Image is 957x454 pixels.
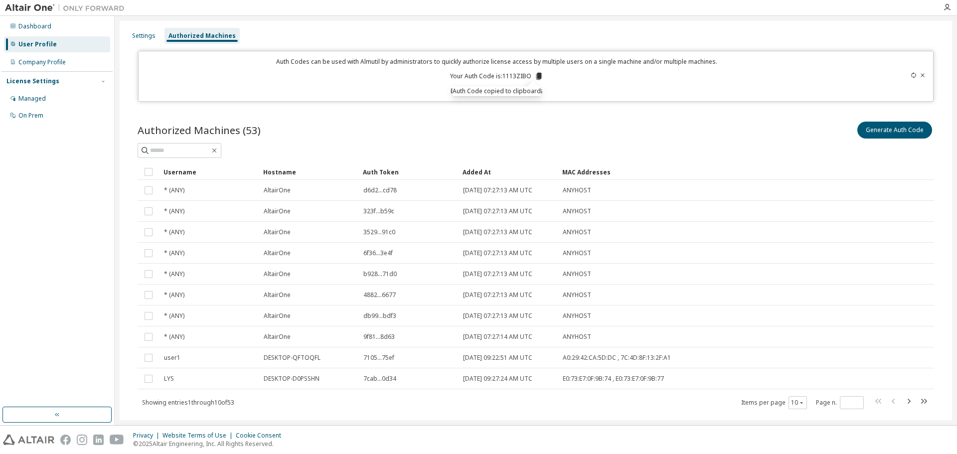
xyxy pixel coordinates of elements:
div: Cookie Consent [236,432,287,440]
div: Auth Token [363,164,455,180]
div: On Prem [18,112,43,120]
span: Items per page [741,396,807,409]
button: 10 [791,399,804,407]
span: [DATE] 07:27:13 AM UTC [463,270,532,278]
span: ANYHOST [563,186,591,194]
span: AltairOne [264,333,291,341]
span: AltairOne [264,312,291,320]
span: * (ANY) [164,207,184,215]
span: [DATE] 07:27:13 AM UTC [463,249,532,257]
span: [DATE] 09:22:51 AM UTC [463,354,532,362]
span: DESKTOP-QFTOQFL [264,354,320,362]
span: ANYHOST [563,270,591,278]
span: [DATE] 07:27:13 AM UTC [463,228,532,236]
img: altair_logo.svg [3,435,54,445]
img: facebook.svg [60,435,71,445]
div: Privacy [133,432,162,440]
div: Website Terms of Use [162,432,236,440]
span: ANYHOST [563,312,591,320]
span: [DATE] 07:27:13 AM UTC [463,291,532,299]
p: Auth Codes can be used with Almutil by administrators to quickly authorize license access by mult... [145,57,849,66]
span: 6f36...3e4f [363,249,393,257]
span: * (ANY) [164,333,184,341]
button: Generate Auth Code [857,122,932,139]
span: [DATE] 09:27:24 AM UTC [463,375,532,383]
span: Page n. [816,396,864,409]
div: Hostname [263,164,355,180]
span: * (ANY) [164,228,184,236]
span: 3529...91c0 [363,228,395,236]
span: 4882...6677 [363,291,396,299]
span: * (ANY) [164,312,184,320]
span: ANYHOST [563,333,591,341]
span: AltairOne [264,249,291,257]
p: © 2025 Altair Engineering, Inc. All Rights Reserved. [133,440,287,448]
div: License Settings [6,77,59,85]
div: Auth Code copied to clipboard [453,86,541,96]
div: Added At [463,164,554,180]
span: db99...bdf3 [363,312,396,320]
div: MAC Addresses [562,164,824,180]
span: AltairOne [264,186,291,194]
span: ANYHOST [563,249,591,257]
span: AltairOne [264,270,291,278]
span: * (ANY) [164,291,184,299]
span: ANYHOST [563,228,591,236]
span: * (ANY) [164,249,184,257]
div: Username [163,164,255,180]
img: linkedin.svg [93,435,104,445]
span: * (ANY) [164,186,184,194]
span: DESKTOP-D0PSSHN [264,375,319,383]
span: [DATE] 07:27:13 AM UTC [463,207,532,215]
span: Showing entries 1 through 10 of 53 [142,398,234,407]
span: AltairOne [264,291,291,299]
div: Settings [132,32,156,40]
p: Expires in 14 minutes, 56 seconds [145,87,849,95]
span: AltairOne [264,228,291,236]
span: Authorized Machines (53) [138,123,261,137]
span: ANYHOST [563,207,591,215]
span: [DATE] 07:27:13 AM UTC [463,186,532,194]
span: * (ANY) [164,270,184,278]
span: LYS [164,375,174,383]
span: 9f81...8d63 [363,333,395,341]
span: 323f...b59c [363,207,394,215]
img: Altair One [5,3,130,13]
span: A0:29:42:CA:5D:DC , 7C:4D:8F:13:2F:A1 [563,354,671,362]
div: User Profile [18,40,57,48]
span: E0:73:E7:0F:9B:74 , E0:73:E7:0F:9B:77 [563,375,664,383]
span: ANYHOST [563,291,591,299]
span: AltairOne [264,207,291,215]
img: instagram.svg [77,435,87,445]
span: [DATE] 07:27:14 AM UTC [463,333,532,341]
p: Your Auth Code is: 1113ZIBO [450,72,543,81]
img: youtube.svg [110,435,124,445]
div: Dashboard [18,22,51,30]
span: b928...71d0 [363,270,397,278]
span: d6d2...cd78 [363,186,397,194]
span: 7cab...0d34 [363,375,396,383]
span: 7105...75ef [363,354,394,362]
span: user1 [164,354,180,362]
div: Authorized Machines [168,32,236,40]
div: Company Profile [18,58,66,66]
span: [DATE] 07:27:13 AM UTC [463,312,532,320]
div: Managed [18,95,46,103]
